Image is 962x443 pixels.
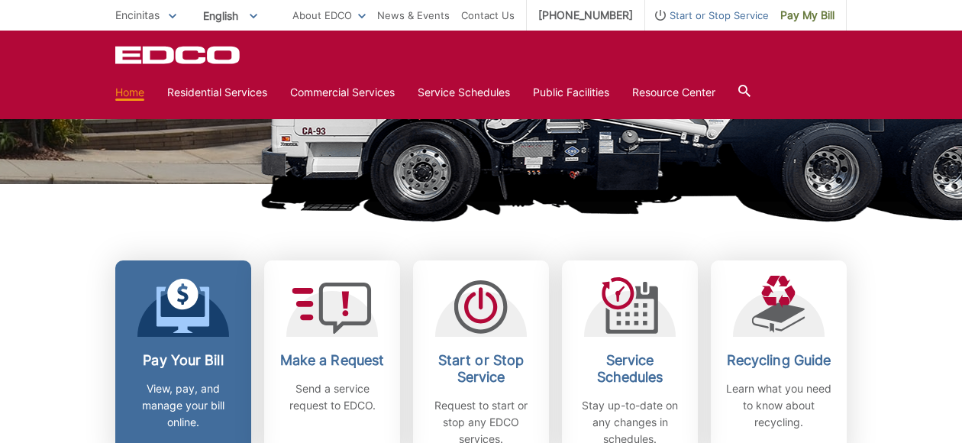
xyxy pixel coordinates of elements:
[722,352,835,369] h2: Recycling Guide
[127,380,240,431] p: View, pay, and manage your bill online.
[780,7,834,24] span: Pay My Bill
[276,380,389,414] p: Send a service request to EDCO.
[290,84,395,101] a: Commercial Services
[418,84,510,101] a: Service Schedules
[461,7,515,24] a: Contact Us
[632,84,715,101] a: Resource Center
[192,3,269,28] span: English
[167,84,267,101] a: Residential Services
[276,352,389,369] h2: Make a Request
[115,84,144,101] a: Home
[573,352,686,386] h2: Service Schedules
[722,380,835,431] p: Learn what you need to know about recycling.
[115,46,242,64] a: EDCD logo. Return to the homepage.
[377,7,450,24] a: News & Events
[425,352,537,386] h2: Start or Stop Service
[127,352,240,369] h2: Pay Your Bill
[115,8,160,21] span: Encinitas
[533,84,609,101] a: Public Facilities
[292,7,366,24] a: About EDCO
